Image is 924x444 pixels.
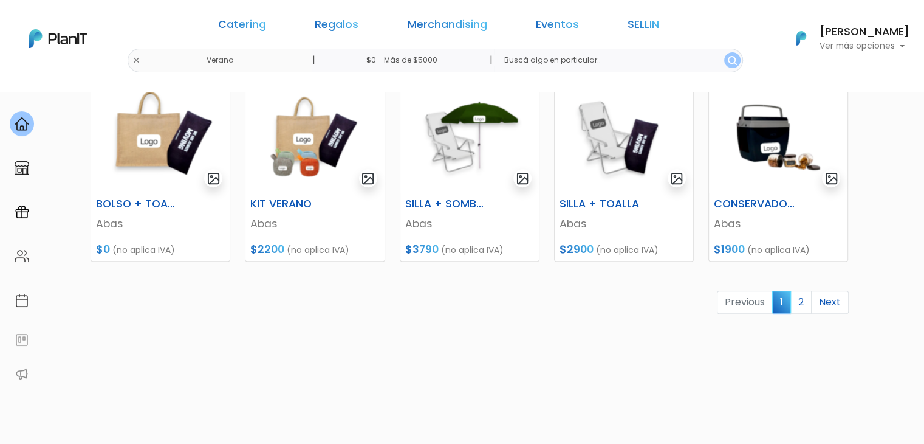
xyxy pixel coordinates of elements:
span: $3790 [405,242,439,257]
img: people-662611757002400ad9ed0e3c099ab2801c6687ba6c219adb57efc949bc21e19d.svg [15,249,29,263]
div: ¿Necesitás ayuda? [63,12,175,35]
a: gallery-light CONSERVADORA + PICADA Abas $1900 (no aplica IVA) [708,85,848,262]
a: Merchandising [407,19,487,34]
img: gallery-light [361,172,375,186]
p: Abas [405,216,534,232]
p: Abas [560,216,688,232]
p: | [312,53,315,68]
p: | [489,53,492,68]
a: Regalos [315,19,358,34]
h6: CONSERVADORA + PICADA [707,198,803,210]
h6: SILLA + TOALLA [552,198,648,210]
span: (no aplica IVA) [596,244,659,256]
img: gallery-light [824,172,838,186]
a: SELLIN [628,19,659,34]
img: gallery-light [516,172,530,186]
h6: BOLSO + TOALLA [89,198,185,210]
span: $2900 [560,242,594,257]
img: home-e721727adea9d79c4d83392d1f703f7f8bce08238fde08b1acbfd93340b81755.svg [15,117,29,131]
span: $0 [96,242,110,257]
h6: SILLA + SOMBRILLA [398,198,494,210]
span: $2200 [250,242,284,257]
img: gallery-light [207,172,221,186]
a: Catering [218,19,266,34]
span: (no aplica IVA) [287,244,349,256]
img: feedback-78b5a0c8f98aac82b08bfc38622c3050aee476f2c9584af64705fc4e61158814.svg [15,333,29,347]
span: (no aplica IVA) [441,244,504,256]
img: close-6986928ebcb1d6c9903e3b54e860dbc4d054630f23adef3a32610726dff6a82b.svg [132,57,140,64]
img: thumb_Captura_de_pantalla_2025-09-15_123031.png [245,86,384,193]
span: $1900 [714,242,745,257]
a: gallery-light BOLSO + TOALLA Abas $0 (no aplica IVA) [91,85,230,262]
p: Ver más opciones [820,42,909,50]
a: gallery-light SILLA + TOALLA Abas $2900 (no aplica IVA) [554,85,694,262]
span: (no aplica IVA) [112,244,175,256]
h6: KIT VERANO [243,198,339,210]
a: 2 [790,291,812,314]
button: PlanIt Logo [PERSON_NAME] Ver más opciones [781,23,909,54]
a: Next [811,291,849,314]
p: Abas [250,216,379,232]
img: PlanIt Logo [29,29,87,48]
img: PlanIt Logo [788,25,815,52]
img: thumb_Captura_de_pantalla_2025-09-15_133136.png [709,86,847,193]
a: gallery-light SILLA + SOMBRILLA Abas $3790 (no aplica IVA) [400,85,539,262]
p: Abas [714,216,843,232]
span: 1 [772,291,791,313]
img: thumb_Captura_de_pantalla_2025-09-15_124154.png [555,86,693,193]
img: gallery-light [670,172,684,186]
img: thumb_Captura_de_pantalla_2025-09-15_123502.png [400,86,539,193]
img: search_button-432b6d5273f82d61273b3651a40e1bd1b912527efae98b1b7a1b2c0702e16a8d.svg [728,56,737,65]
img: calendar-87d922413cdce8b2cf7b7f5f62616a5cf9e4887200fb71536465627b3292af00.svg [15,293,29,308]
span: (no aplica IVA) [747,244,810,256]
p: Abas [96,216,225,232]
img: partners-52edf745621dab592f3b2c58e3bca9d71375a7ef29c3b500c9f145b62cc070d4.svg [15,367,29,381]
img: marketplace-4ceaa7011d94191e9ded77b95e3339b90024bf715f7c57f8cf31f2d8c509eaba.svg [15,161,29,175]
a: Eventos [536,19,579,34]
h6: [PERSON_NAME] [820,27,909,38]
input: Buscá algo en particular.. [494,49,742,72]
a: gallery-light KIT VERANO Abas $2200 (no aplica IVA) [245,85,385,262]
img: thumb_Captura_de_pantalla_2025-09-15_104901.png [91,86,230,193]
img: campaigns-02234683943229c281be62815700db0a1741e53638e28bf9629b52c665b00959.svg [15,205,29,220]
